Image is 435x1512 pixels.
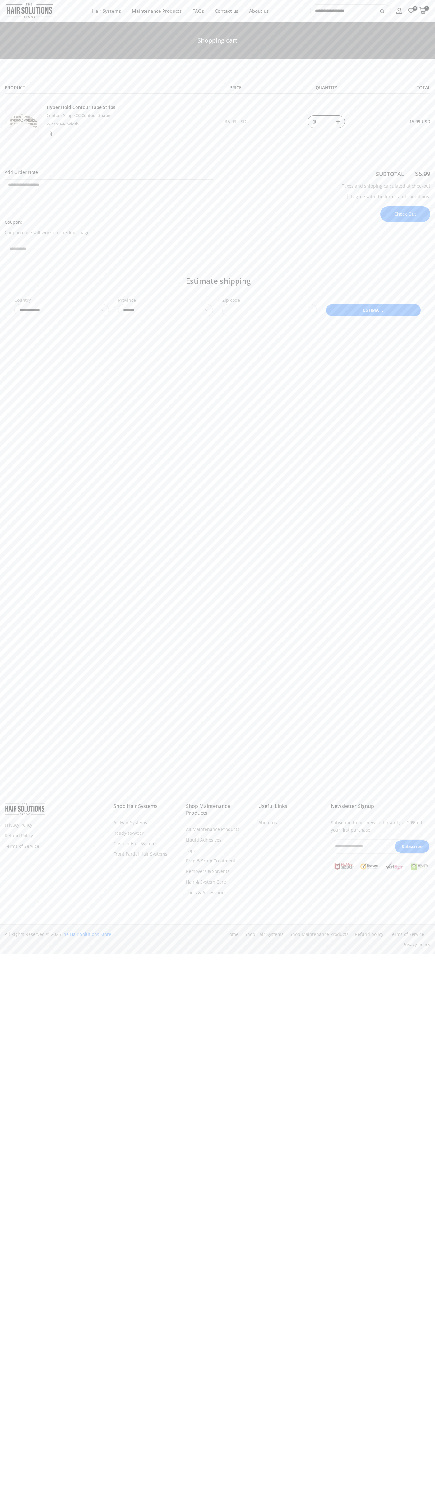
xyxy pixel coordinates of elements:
a: Shop Hair Systems [245,931,284,937]
a: Maintenance Products [126,7,187,15]
a: Privacy Policy [5,822,32,828]
div: Quantity [290,84,363,91]
span: Subscribe [398,843,426,850]
a: Tools & Accessories [186,889,227,895]
img: The Hair Solutions Store [6,2,53,19]
a: Tape [186,847,196,853]
a: Removers & Solvents [186,868,229,874]
button: Check Out [380,206,430,222]
strong: CC Contour Shape [76,113,110,118]
a: About us [258,819,277,825]
p: Taxes and shipping calculated at checkout [222,182,431,190]
span: $5.99 USD [409,119,430,124]
strong: Subtotal: [376,170,406,178]
a: Liquid Adhesives [186,837,221,843]
a: About us [243,7,274,15]
label: I agree with the terms and conditions. [343,194,430,199]
span: 1 [424,6,429,11]
div: Price [181,84,290,91]
a: Privacy policy [402,941,430,947]
a: All Maintenance Products [186,826,239,832]
span: Estimate [363,307,384,313]
label: Province [118,297,136,303]
a: Refund Policy [5,833,33,838]
label: Coupon: [5,218,213,226]
a: Ready-to-wear [113,830,144,836]
a: All Hair Systems [113,819,147,825]
div: $5.99 [415,169,430,179]
label: Zip code [222,297,240,303]
a: Terms of Service [5,843,39,849]
button: Estimate [326,304,421,316]
a: Prep & Scalp Treatment [186,858,235,864]
h3: Shop Maintenance Products [186,803,249,816]
h3: Shop Hair Systems [113,803,177,810]
button: Subscribe [395,840,429,853]
div: $5.99 USD [186,118,285,125]
a: Hair Systems [86,7,126,15]
div: Total [363,84,435,91]
a: Shop Maintenance Products [290,931,349,937]
a: FAQs [187,7,209,15]
a: Refund policy [355,931,383,937]
a: 0 [408,7,414,14]
img: Premium Hair Care Products [5,103,42,140]
p: Coupon code will work on checkout page [5,229,213,236]
a: Front Partial Hair Systems [113,851,167,857]
a: Contact us [209,7,243,15]
a: 1 [419,7,426,14]
p: Subscribe to our newsletter and get 20% off your first purchase [331,819,430,834]
label: Country [14,297,31,303]
div: All Rights Reserved © 2025 [5,931,213,938]
span: 0 [413,6,417,11]
a: Custom Hair Systems [113,841,158,847]
h3: Estimate shipping [180,276,255,286]
p: Width: [47,120,115,127]
h1: Shopping cart [5,37,430,44]
h3: Useful Links [258,803,322,810]
p: Contour Shape: [47,112,115,119]
a: Home [226,931,238,937]
span: Add Order Note [5,169,38,175]
a: Hair & System Care [186,879,226,885]
a: Hyper Hold Contour Tape Strips [47,104,115,110]
h3: Newsletter Signup [331,803,430,810]
a: Terms of Service [390,931,424,937]
a: The Hair Solutions Store [61,931,111,937]
strong: 3/4" width [59,121,79,127]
